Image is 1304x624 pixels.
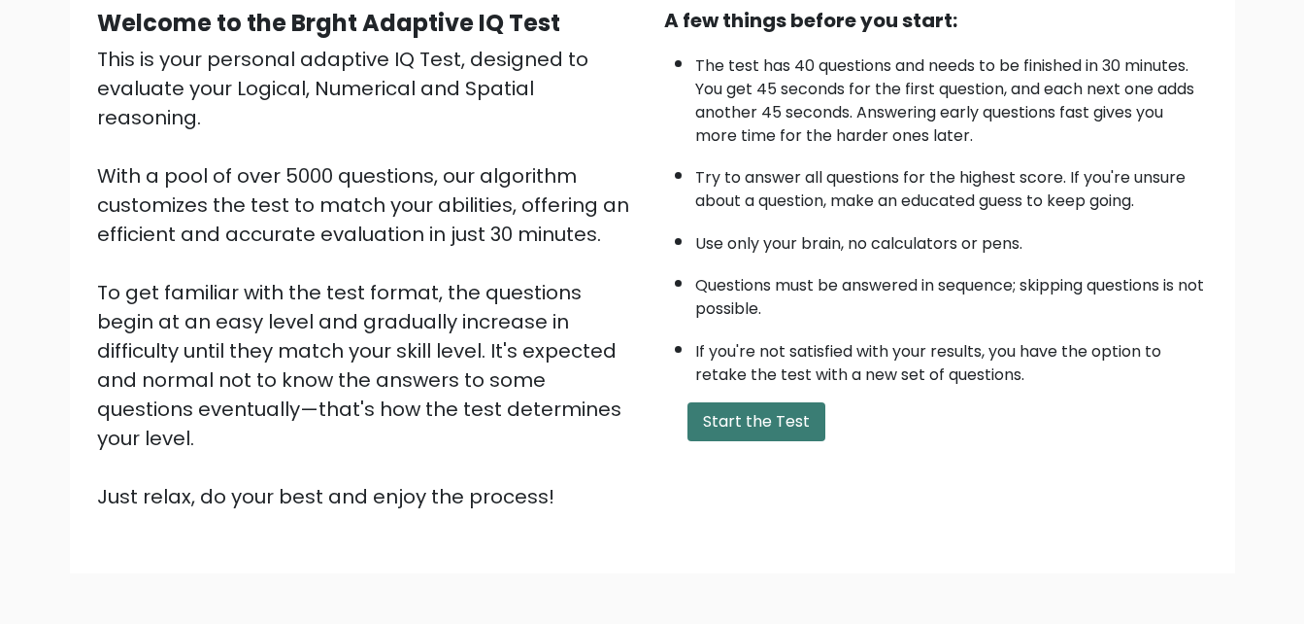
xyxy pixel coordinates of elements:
[97,45,641,511] div: This is your personal adaptive IQ Test, designed to evaluate your Logical, Numerical and Spatial ...
[687,402,825,441] button: Start the Test
[97,7,560,39] b: Welcome to the Brght Adaptive IQ Test
[695,264,1208,321] li: Questions must be answered in sequence; skipping questions is not possible.
[664,6,1208,35] div: A few things before you start:
[695,330,1208,387] li: If you're not satisfied with your results, you have the option to retake the test with a new set ...
[695,156,1208,213] li: Try to answer all questions for the highest score. If you're unsure about a question, make an edu...
[695,45,1208,148] li: The test has 40 questions and needs to be finished in 30 minutes. You get 45 seconds for the firs...
[695,223,1208,256] li: Use only your brain, no calculators or pens.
